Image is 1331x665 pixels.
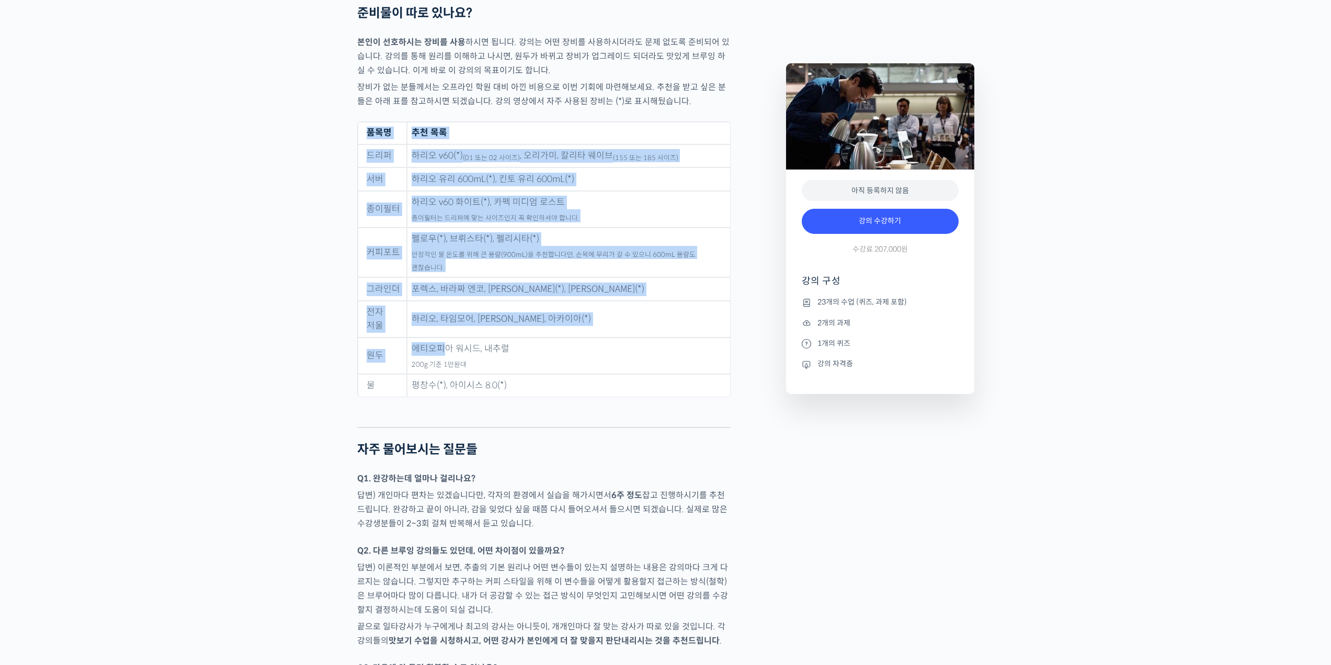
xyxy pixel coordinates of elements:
sub: 200g 기준 1만원대 [412,360,467,369]
td: 커피포트 [358,228,407,278]
td: 그라인더 [358,277,407,301]
a: 강의 수강하기 [802,209,959,234]
strong: Q2. 다른 브루잉 강의들도 있던데, 어떤 차이점이 있을까요? [357,545,564,556]
td: 드리퍼 [358,144,407,168]
span: 홈 [33,347,39,356]
p: 답변) 개인마다 편차는 있겠습니다만, 각자의 환경에서 실습을 해가시면서 잡고 진행하시기를 추천드립니다. 완강하고 끝이 아니라, 감을 잊었다 싶을 때쯤 다시 들어오셔서 들으시면... [357,488,731,531]
a: 설정 [135,332,201,358]
strong: 6주 정도 [611,490,642,501]
p: 하시면 됩니다. 강의는 어떤 장비를 사용하시더라도 문제 없도록 준비되어 있습니다. 강의를 통해 원리를 이해하고 나시면, 원두가 바뀌고 장비가 업그레이드 되더라도 맛있게 브루잉... [357,35,731,77]
td: 하리오, 타임모어, [PERSON_NAME], 아카이아(*) [407,301,730,337]
strong: 자주 물어보시는 질문들 [357,442,477,457]
li: 강의 자격증 [802,358,959,370]
strong: Q1. 완강하는데 얼마나 걸리나요? [357,473,475,484]
sub: (01 또는 02 사이즈) [463,154,520,162]
h4: 강의 구성 [802,275,959,296]
td: 하리오 v60(*) , 오리가미, 칼리타 웨이브 [407,144,730,168]
li: 2개의 과제 [802,317,959,329]
td: 서버 [358,167,407,191]
sub: 안정적인 물 온도를 위해 큰 용량(900mL)을 추천합니다만, 손목에 무리가 갈 수 있으니 600mL 용량도 괜찮습니다. [412,251,696,273]
td: 원두 [358,337,407,374]
td: 포렉스, 바라짜 엔코, [PERSON_NAME](*), [PERSON_NAME](*) [407,277,730,301]
li: 23개의 수업 (퀴즈, 과제 포함) [802,296,959,309]
td: 종이필터 [358,191,407,228]
span: 수강료 207,000원 [852,244,908,254]
li: 1개의 퀴즈 [802,337,959,350]
strong: 맛보기 수업을 시청하시고, 어떤 강사가 본인에게 더 잘 맞을지 판단내리시는 것을 추천드립니다 [389,635,720,646]
th: 추천 목록 [407,122,730,144]
sub: (155 또는 185 사이즈) [613,154,678,162]
td: 펠로우(*), 브뤼스타(*), 펠리시타(*) [407,228,730,278]
sub: 종이필터는 드리퍼에 맞는 사이즈인지 꼭 확인하셔야 합니다. [412,214,579,222]
a: 홈 [3,332,69,358]
td: 하리오 v60 화이트(*), 카펙 미디엄 로스트 [407,191,730,228]
td: 하리오 유리 600mL(*), 킨토 유리 600mL(*) [407,167,730,191]
span: 설정 [162,347,174,356]
strong: 본인이 선호하시는 장비를 사용 [357,37,465,48]
p: 답변) 이론적인 부분에서 보면, 추출의 기본 원리나 어떤 변수들이 있는지 설명하는 내용은 강의마다 크게 다르지는 않습니다. 그렇지만 추구하는 커피 스타일을 위해 이 변수들을 ... [357,560,731,617]
td: 에티오피아 워시드, 내추럴 [407,337,730,374]
div: 아직 등록하지 않음 [802,180,959,201]
strong: 준비물이 따로 있나요? [357,5,472,21]
td: 전자 저울 [358,301,407,337]
p: 끝으로 일타강사가 누구에게나 최고의 강사는 아니듯이, 개개인마다 잘 맞는 강사가 따로 있을 것입니다. 각 강의들의 . [357,619,731,648]
p: 장비가 없는 분들께서는 오프라인 학원 대비 아낀 비용으로 이번 기회에 마련해보세요. 추천을 받고 싶은 분들은 아래 표를 참고하시면 되겠습니다. 강의 영상에서 자주 사용된 장비... [357,80,731,108]
span: 대화 [96,348,108,356]
th: 품목명 [358,122,407,144]
a: 대화 [69,332,135,358]
td: 평창수(*), 아이시스 8.0(*) [407,374,730,397]
td: 물 [358,374,407,397]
